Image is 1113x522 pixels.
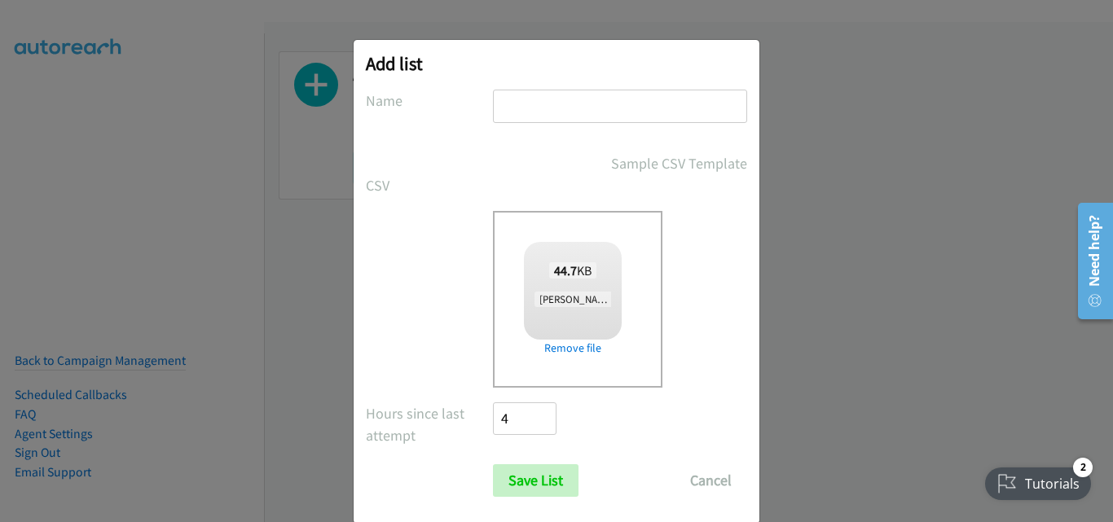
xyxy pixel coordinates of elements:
input: Save List [493,464,578,497]
iframe: Checklist [975,451,1101,510]
a: Sample CSV Template [611,152,747,174]
span: [PERSON_NAME] + Dell Virtual Forum [DATE].csv [535,292,756,307]
h2: Add list [366,52,747,75]
label: Name [366,90,493,112]
iframe: Resource Center [1066,196,1113,326]
label: Hours since last attempt [366,402,493,446]
strong: 44.7 [554,262,577,279]
button: Cancel [675,464,747,497]
a: Remove file [524,340,622,357]
label: CSV [366,174,493,196]
span: KB [549,262,597,279]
